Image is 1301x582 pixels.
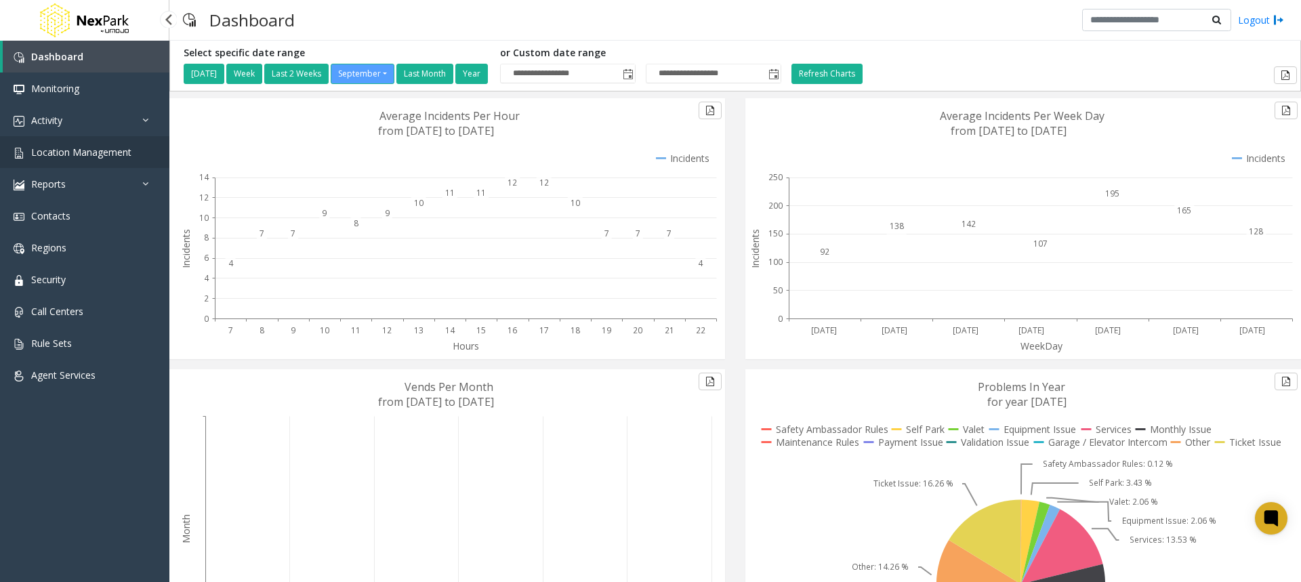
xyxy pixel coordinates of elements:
text: 14 [199,171,209,183]
text: Other: 14.26 % [852,561,909,573]
span: Rule Sets [31,337,72,350]
text: Month [180,514,192,543]
text: 12 [382,325,392,336]
text: 12 [539,177,549,188]
text: 0 [204,313,209,325]
text: 6 [204,252,209,264]
text: 16 [508,325,517,336]
text: from [DATE] to [DATE] [378,394,494,409]
text: Valet: 2.06 % [1109,496,1158,507]
img: 'icon' [14,180,24,190]
button: Export to pdf [699,373,722,390]
span: Agent Services [31,369,96,381]
text: [DATE] [1095,325,1121,336]
text: 12 [508,177,517,188]
text: 150 [768,228,783,239]
text: 9 [291,325,295,336]
text: Incidents [749,229,762,268]
text: Average Incidents Per Week Day [940,108,1104,123]
button: Year [455,64,488,84]
text: 100 [768,256,783,268]
text: 92 [820,246,829,257]
text: 10 [414,197,424,209]
img: 'icon' [14,371,24,381]
text: [DATE] [1239,325,1265,336]
text: for year [DATE] [987,394,1067,409]
span: Security [31,273,66,286]
text: 142 [962,218,976,230]
text: Services: 13.53 % [1130,534,1197,545]
text: [DATE] [1173,325,1199,336]
button: [DATE] [184,64,224,84]
img: 'icon' [14,243,24,254]
text: WeekDay [1020,339,1063,352]
text: 9 [385,207,390,219]
a: Logout [1238,13,1284,27]
img: 'icon' [14,211,24,222]
text: Self Park: 3.43 % [1089,477,1152,489]
text: Equipment Issue: 2.06 % [1122,515,1216,526]
text: 21 [665,325,674,336]
text: 20 [633,325,642,336]
text: 11 [476,187,486,199]
h5: Select specific date range [184,47,490,59]
text: 10 [571,197,580,209]
text: 8 [354,217,358,229]
text: 18 [571,325,580,336]
button: Week [226,64,262,84]
button: Export to pdf [1275,102,1298,119]
text: 7 [604,228,609,239]
text: [DATE] [882,325,907,336]
span: Toggle popup [766,64,781,83]
text: Safety Ambassador Rules: 0.12 % [1043,458,1173,470]
span: Location Management [31,146,131,159]
text: [DATE] [1018,325,1044,336]
text: 19 [602,325,611,336]
span: Toggle popup [620,64,635,83]
text: 4 [698,257,703,269]
text: 4 [204,272,209,284]
text: 14 [445,325,455,336]
a: Dashboard [3,41,169,72]
text: 17 [539,325,549,336]
text: 7 [636,228,640,239]
span: Activity [31,114,62,127]
text: 8 [260,325,264,336]
img: 'icon' [14,275,24,286]
img: 'icon' [14,52,24,63]
button: Refresh Charts [791,64,863,84]
text: 13 [414,325,424,336]
text: 12 [199,192,209,203]
button: Export to pdf [1274,66,1297,84]
button: Last 2 Weeks [264,64,329,84]
text: 128 [1249,226,1263,237]
text: 2 [204,293,209,304]
text: [DATE] [811,325,837,336]
text: 0 [778,313,783,325]
button: Last Month [396,64,453,84]
text: 4 [228,257,234,269]
img: 'icon' [14,148,24,159]
text: 250 [768,171,783,183]
span: Contacts [31,209,70,222]
button: Export to pdf [1275,373,1298,390]
img: 'icon' [14,116,24,127]
text: Problems In Year [978,379,1065,394]
text: 50 [773,285,783,296]
text: [DATE] [953,325,978,336]
img: 'icon' [14,84,24,95]
text: 11 [445,187,455,199]
img: logout [1273,13,1284,27]
text: 7 [260,228,264,239]
text: 8 [204,232,209,243]
span: Call Centers [31,305,83,318]
span: Dashboard [31,50,83,63]
text: 22 [696,325,705,336]
text: 195 [1105,188,1119,199]
text: 165 [1177,205,1191,216]
button: Export to pdf [699,102,722,119]
text: 10 [320,325,329,336]
text: 11 [351,325,360,336]
span: Regions [31,241,66,254]
text: Average Incidents Per Hour [379,108,520,123]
